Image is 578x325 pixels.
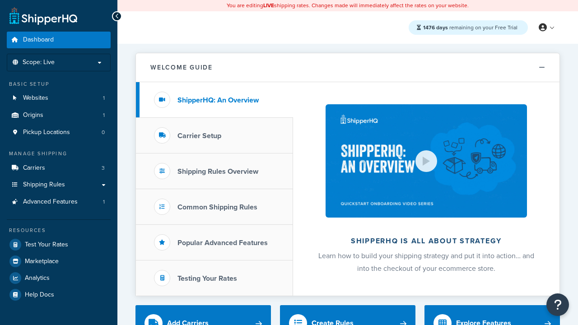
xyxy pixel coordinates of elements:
[177,239,268,247] h3: Popular Advanced Features
[103,94,105,102] span: 1
[7,160,111,176] li: Carriers
[326,104,527,218] img: ShipperHQ is all about strategy
[7,124,111,141] li: Pickup Locations
[103,198,105,206] span: 1
[7,253,111,269] a: Marketplace
[7,90,111,107] a: Websites1
[177,274,237,283] h3: Testing Your Rates
[25,258,59,265] span: Marketplace
[25,241,68,249] span: Test Your Rates
[102,129,105,136] span: 0
[7,80,111,88] div: Basic Setup
[7,176,111,193] a: Shipping Rules
[7,124,111,141] a: Pickup Locations0
[177,203,257,211] h3: Common Shipping Rules
[177,167,258,176] h3: Shipping Rules Overview
[7,150,111,158] div: Manage Shipping
[317,237,536,245] h2: ShipperHQ is all about strategy
[103,111,105,119] span: 1
[23,164,45,172] span: Carriers
[7,90,111,107] li: Websites
[7,160,111,176] a: Carriers3
[25,291,54,299] span: Help Docs
[177,96,259,104] h3: ShipperHQ: An Overview
[23,111,43,119] span: Origins
[7,287,111,303] a: Help Docs
[263,1,274,9] b: LIVE
[23,94,48,102] span: Websites
[546,293,569,316] button: Open Resource Center
[177,132,221,140] h3: Carrier Setup
[318,251,534,274] span: Learn how to build your shipping strategy and put it into action… and into the checkout of your e...
[7,194,111,210] a: Advanced Features1
[7,194,111,210] li: Advanced Features
[423,23,517,32] span: remaining on your Free Trial
[102,164,105,172] span: 3
[23,181,65,189] span: Shipping Rules
[150,64,213,71] h2: Welcome Guide
[7,107,111,124] li: Origins
[136,53,559,82] button: Welcome Guide
[7,237,111,253] a: Test Your Rates
[23,129,70,136] span: Pickup Locations
[25,274,50,282] span: Analytics
[23,59,55,66] span: Scope: Live
[423,23,448,32] strong: 1476 days
[23,198,78,206] span: Advanced Features
[23,36,54,44] span: Dashboard
[7,227,111,234] div: Resources
[7,32,111,48] a: Dashboard
[7,270,111,286] a: Analytics
[7,107,111,124] a: Origins1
